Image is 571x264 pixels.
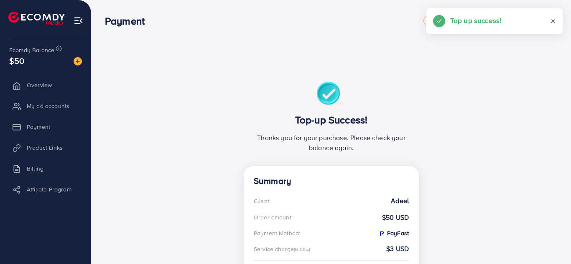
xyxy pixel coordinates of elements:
p: Thanks you for your purchase. Please check your balance again. [254,133,409,153]
div: Payment Method: [254,229,300,237]
a: adreach_new_package [423,15,494,27]
span: $50 [9,55,24,67]
h3: Top-up Success! [254,114,409,126]
img: success [316,82,346,107]
strong: PayFast [378,229,409,237]
small: (6.00%): [294,246,311,253]
div: Client: [254,197,270,205]
img: logo [8,12,65,25]
h3: Payment [105,15,151,27]
div: Service charge [254,245,314,253]
strong: $50 USD [382,213,409,222]
img: PayFast [378,230,385,237]
strong: $3 USD [386,244,409,254]
img: menu [74,16,83,25]
h5: Top up success! [450,15,501,26]
span: Ecomdy Balance [9,46,54,54]
div: Order amount: [254,213,293,221]
h4: Summary [254,176,409,186]
strong: Adeel [391,196,409,206]
img: image [74,57,82,65]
